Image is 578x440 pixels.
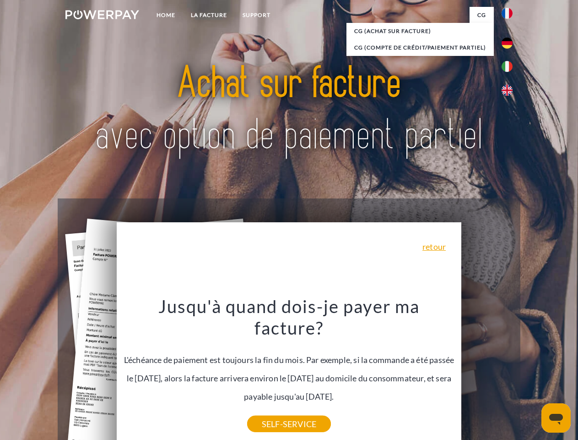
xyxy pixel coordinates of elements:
[470,7,494,23] a: CG
[541,403,571,433] iframe: Bouton de lancement de la fenêtre de messagerie
[502,61,513,72] img: it
[183,7,235,23] a: LA FACTURE
[422,242,446,251] a: retour
[502,38,513,49] img: de
[122,295,456,339] h3: Jusqu'à quand dois-je payer ma facture?
[87,44,491,176] img: title-powerpay_fr.svg
[502,8,513,19] img: fr
[346,23,494,39] a: CG (achat sur facture)
[122,295,456,424] div: L'échéance de paiement est toujours la fin du mois. Par exemple, si la commande a été passée le [...
[346,39,494,56] a: CG (Compte de crédit/paiement partiel)
[502,85,513,96] img: en
[235,7,278,23] a: Support
[65,10,139,19] img: logo-powerpay-white.svg
[149,7,183,23] a: Home
[247,416,331,432] a: SELF-SERVICE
